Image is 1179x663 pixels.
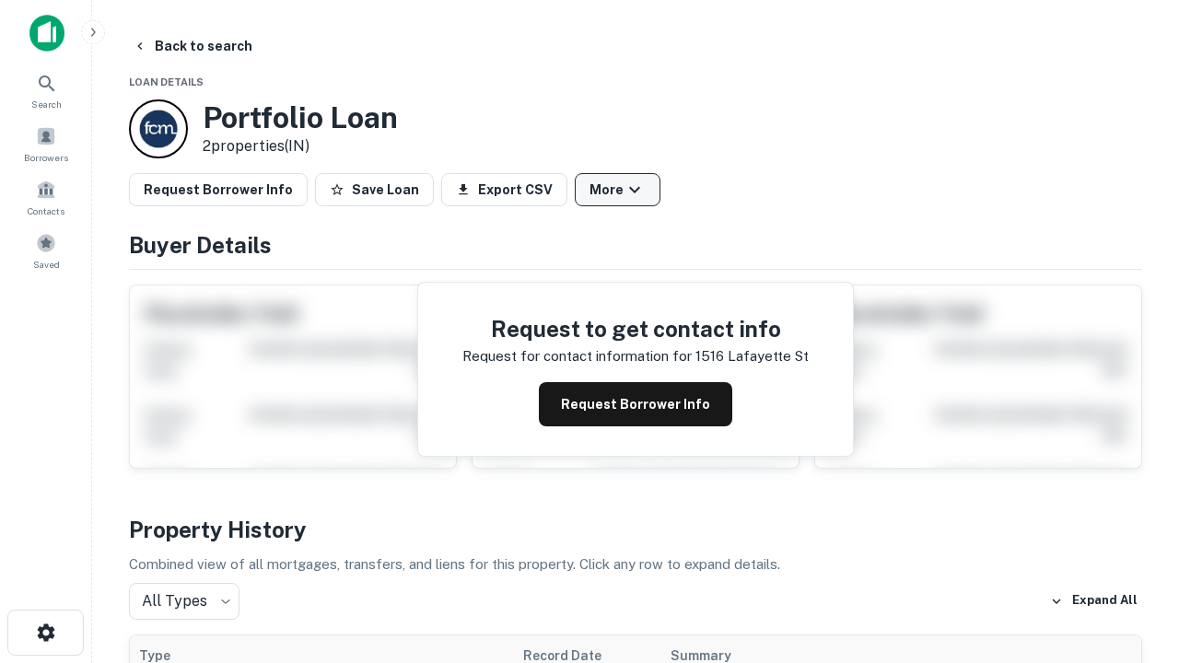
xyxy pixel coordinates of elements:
h4: Property History [129,513,1142,546]
div: All Types [129,583,239,620]
button: Request Borrower Info [539,382,732,426]
button: Request Borrower Info [129,173,308,206]
button: Expand All [1045,587,1142,615]
p: Combined view of all mortgages, transfers, and liens for this property. Click any row to expand d... [129,553,1142,576]
p: 1516 lafayette st [695,345,809,367]
img: capitalize-icon.png [29,15,64,52]
button: Export CSV [441,173,567,206]
a: Contacts [6,172,87,222]
button: Save Loan [315,173,434,206]
span: Contacts [28,204,64,218]
p: 2 properties (IN) [203,135,398,157]
h4: Request to get contact info [462,312,809,345]
button: More [575,173,660,206]
a: Borrowers [6,119,87,169]
button: Back to search [125,29,260,63]
span: Borrowers [24,150,68,165]
p: Request for contact information for [462,345,692,367]
span: Saved [33,257,60,272]
h4: Buyer Details [129,228,1142,262]
h3: Portfolio Loan [203,100,398,135]
a: Search [6,65,87,115]
span: Search [31,97,62,111]
span: Loan Details [129,76,204,87]
a: Saved [6,226,87,275]
iframe: Chat Widget [1087,516,1179,604]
